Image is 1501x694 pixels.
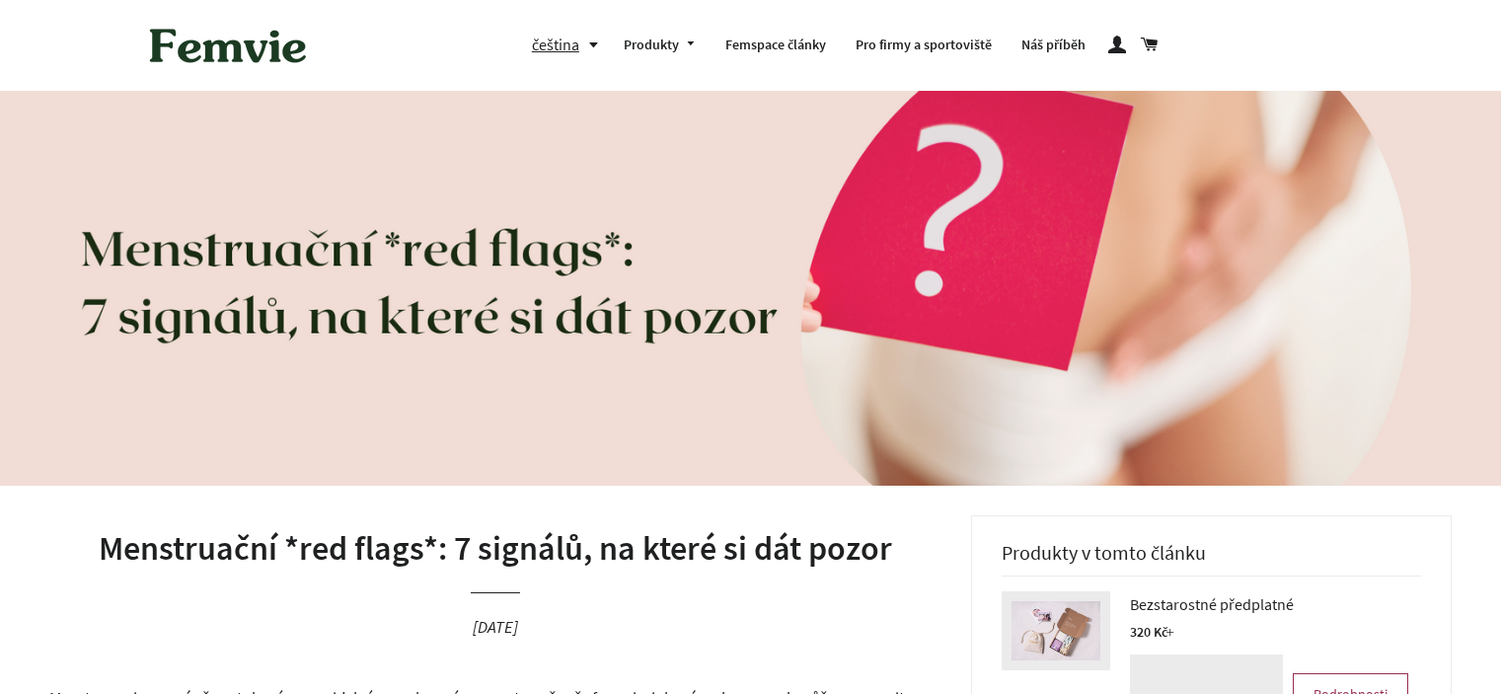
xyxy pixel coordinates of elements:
h1: Menstruační *red flags*: 7 signálů, na které si dát pozor [49,525,941,573]
time: [DATE] [473,616,518,638]
a: Náš příběh [1007,20,1100,71]
button: čeština [532,32,609,58]
a: Pro firmy a sportoviště [841,20,1007,71]
h3: Produkty v tomto článku [1002,541,1421,577]
a: Femspace články [711,20,841,71]
span: Bezstarostné předplatné [1130,591,1294,617]
a: Produkty [609,20,712,71]
span: 320 Kč [1130,623,1174,641]
img: Femvie [139,15,317,76]
a: Bezstarostné předplatné 320 Kč [1130,591,1408,645]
